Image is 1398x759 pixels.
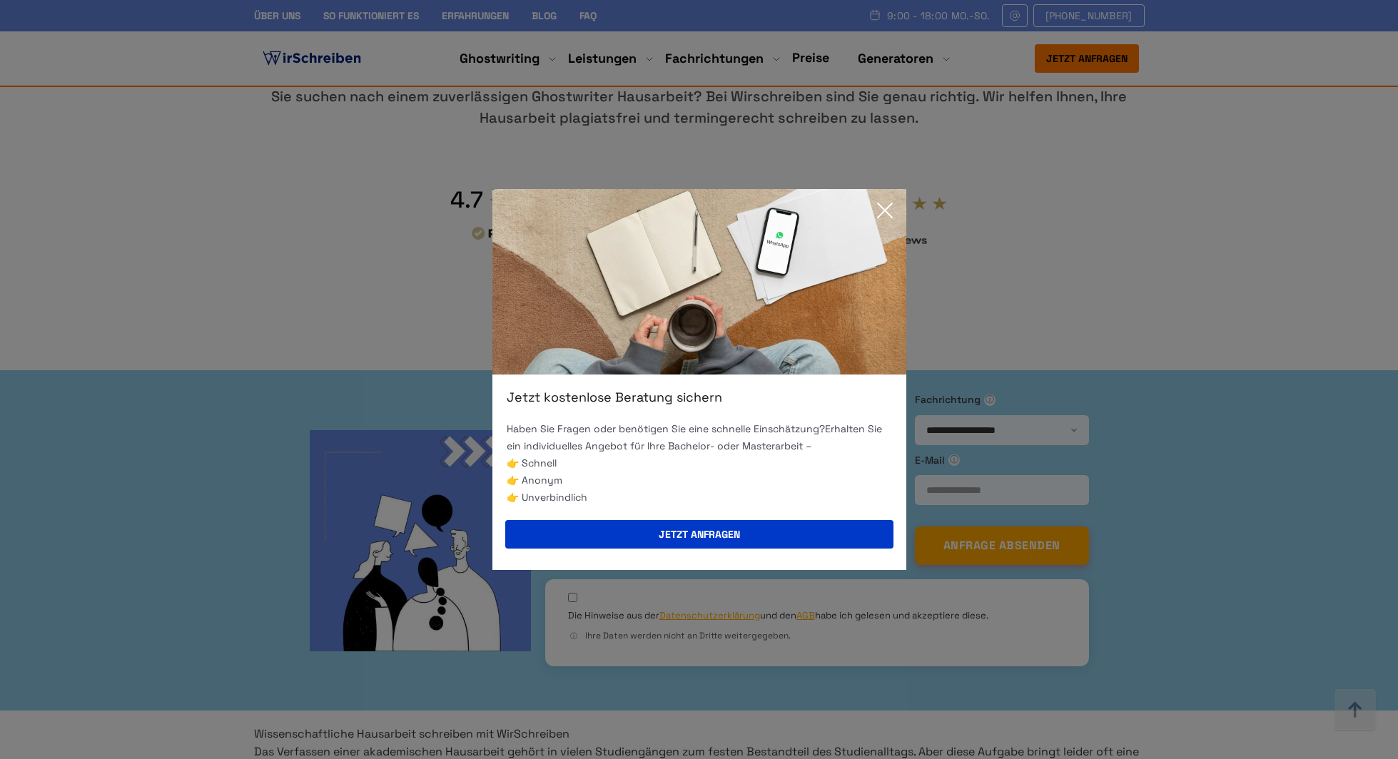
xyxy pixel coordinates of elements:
[505,520,893,549] button: Jetzt anfragen
[507,472,892,489] li: 👉 Anonym
[507,420,892,454] p: Haben Sie Fragen oder benötigen Sie eine schnelle Einschätzung? Erhalten Sie ein individuelles An...
[507,454,892,472] li: 👉 Schnell
[492,389,906,406] div: Jetzt kostenlose Beratung sichern
[492,189,906,375] img: exit
[507,489,892,506] li: 👉 Unverbindlich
